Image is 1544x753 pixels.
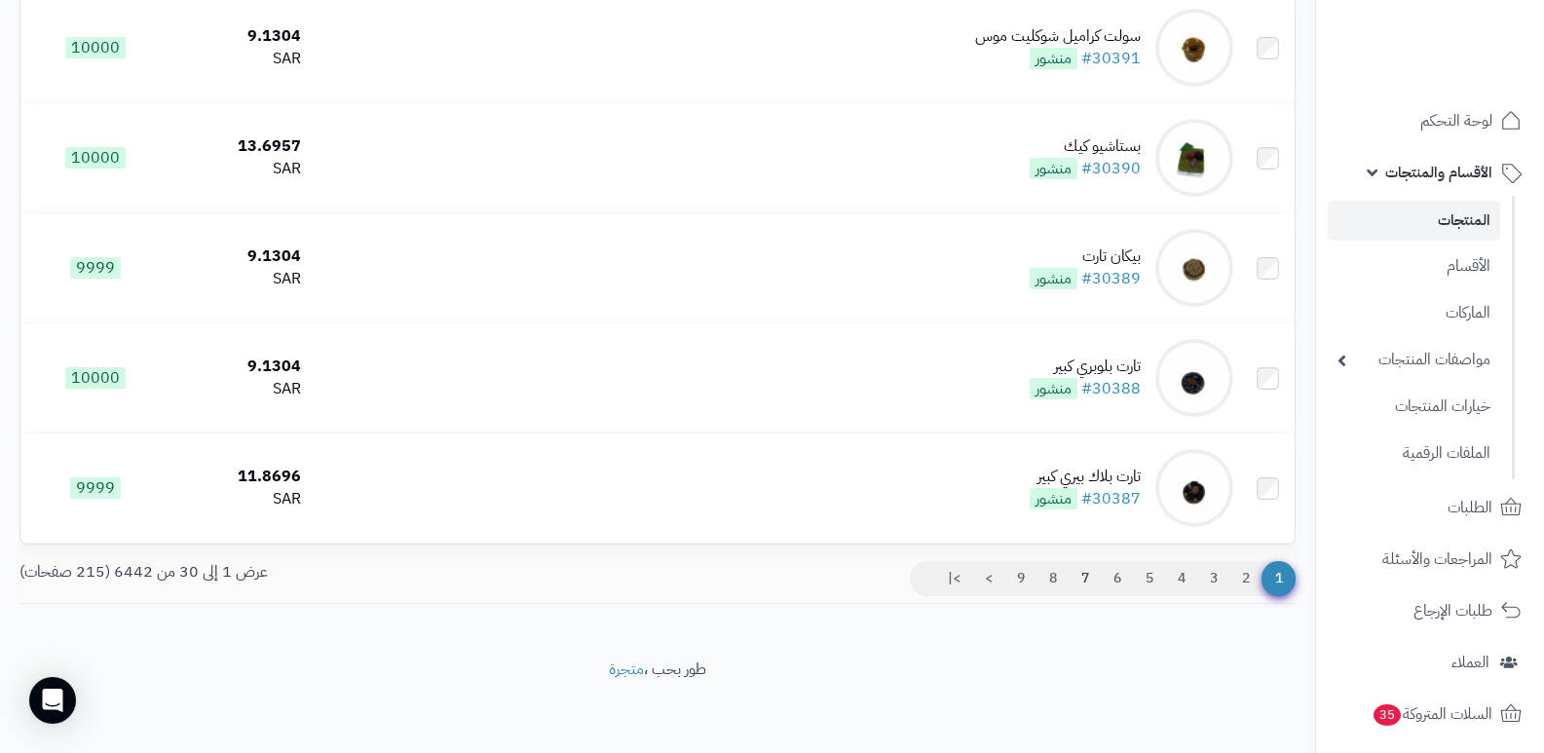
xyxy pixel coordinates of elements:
div: Open Intercom Messenger [29,677,76,724]
a: >| [935,561,973,596]
span: لوحة التحكم [1420,107,1492,134]
a: #30388 [1081,377,1141,400]
div: 9.1304 [178,356,301,378]
div: 9.1304 [178,25,301,48]
a: العملاء [1328,639,1532,686]
span: طلبات الإرجاع [1413,597,1492,624]
a: الماركات [1328,292,1500,334]
a: #30390 [1081,157,1141,180]
div: تارت بلوبري كبير [1030,356,1141,378]
span: 9999 [70,257,121,279]
a: خيارات المنتجات [1328,386,1500,428]
img: سولت كراميل شوكليت موس [1155,9,1233,87]
div: 9.1304 [178,245,301,268]
span: منشور [1030,158,1077,179]
a: 8 [1036,561,1070,596]
a: لوحة التحكم [1328,97,1532,144]
span: منشور [1030,268,1077,289]
div: عرض 1 إلى 30 من 6442 (215 صفحات) [5,561,658,584]
a: 4 [1165,561,1198,596]
a: #30391 [1081,47,1141,70]
span: منشور [1030,488,1077,509]
a: الأقسام [1328,245,1500,287]
span: 10000 [65,37,126,58]
div: SAR [178,268,301,290]
a: 3 [1197,561,1230,596]
a: > [972,561,1005,596]
img: بيكان تارت [1155,229,1233,307]
div: SAR [178,158,301,180]
span: 10000 [65,367,126,389]
div: SAR [178,48,301,70]
div: 11.8696 [178,466,301,488]
div: SAR [178,378,301,400]
span: منشور [1030,378,1077,399]
img: logo-2.png [1412,49,1525,90]
span: السلات المتروكة [1372,700,1492,728]
a: 7 [1069,561,1102,596]
div: SAR [178,488,301,510]
a: متجرة [609,658,644,681]
span: 1 [1262,561,1296,596]
a: مواصفات المنتجات [1328,339,1500,381]
span: 9999 [70,477,121,499]
a: السلات المتروكة35 [1328,691,1532,737]
span: منشور [1030,48,1077,69]
a: #30389 [1081,267,1141,290]
a: 9 [1004,561,1037,596]
a: المنتجات [1328,201,1500,241]
a: المراجعات والأسئلة [1328,536,1532,583]
span: 35 [1374,704,1401,726]
img: تارت بلاك بيري كبير [1155,449,1233,527]
a: الطلبات [1328,484,1532,531]
span: العملاء [1451,649,1489,676]
div: تارت بلاك بيري كبير [1030,466,1141,488]
a: 5 [1133,561,1166,596]
div: 13.6957 [178,135,301,158]
a: طلبات الإرجاع [1328,587,1532,634]
a: 2 [1229,561,1262,596]
span: الأقسام والمنتجات [1385,159,1492,186]
img: بستاشيو كيك [1155,119,1233,197]
a: الملفات الرقمية [1328,433,1500,474]
span: الطلبات [1448,494,1492,521]
span: المراجعات والأسئلة [1382,546,1492,573]
img: تارت بلوبري كبير [1155,339,1233,417]
div: بيكان تارت [1030,245,1141,268]
span: 10000 [65,147,126,169]
div: بستاشيو كيك [1030,135,1141,158]
div: سولت كراميل شوكليت موس [975,25,1141,48]
a: 6 [1101,561,1134,596]
a: #30387 [1081,487,1141,510]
